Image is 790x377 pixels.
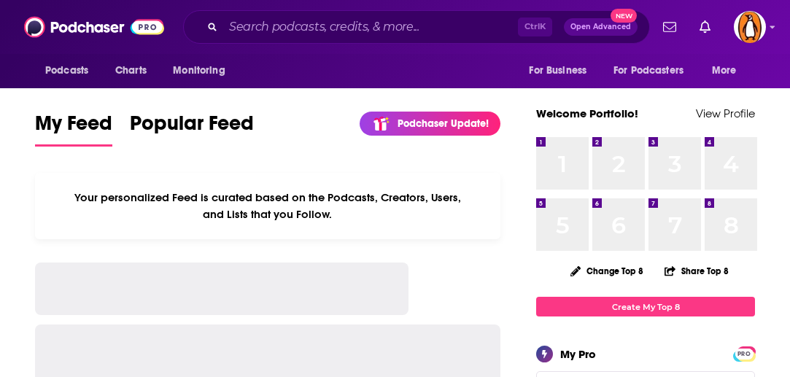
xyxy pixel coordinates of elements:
span: PRO [735,349,753,359]
span: Ctrl K [518,18,552,36]
p: Podchaser Update! [398,117,489,130]
button: Show profile menu [734,11,766,43]
img: User Profile [734,11,766,43]
button: Change Top 8 [562,262,652,280]
span: Popular Feed [130,111,254,144]
a: My Feed [35,111,112,147]
a: View Profile [696,106,755,120]
div: My Pro [560,347,596,361]
button: open menu [35,57,107,85]
span: My Feed [35,111,112,144]
span: Logged in as penguin_portfolio [734,11,766,43]
button: Open AdvancedNew [564,18,638,36]
button: open menu [702,57,755,85]
span: More [712,61,737,81]
a: Welcome Portfolio! [536,106,638,120]
div: Search podcasts, credits, & more... [183,10,650,44]
span: For Podcasters [613,61,683,81]
button: open menu [519,57,605,85]
span: Monitoring [173,61,225,81]
a: Show notifications dropdown [694,15,716,39]
img: Podchaser - Follow, Share and Rate Podcasts [24,13,164,41]
span: Open Advanced [570,23,631,31]
button: Share Top 8 [664,257,729,285]
button: open menu [163,57,244,85]
span: Podcasts [45,61,88,81]
a: Create My Top 8 [536,297,755,316]
button: open menu [604,57,705,85]
a: PRO [735,348,753,359]
span: For Business [529,61,586,81]
span: New [611,9,637,23]
div: Your personalized Feed is curated based on the Podcasts, Creators, Users, and Lists that you Follow. [35,173,500,239]
a: Charts [106,57,155,85]
input: Search podcasts, credits, & more... [223,15,518,39]
span: Charts [115,61,147,81]
a: Show notifications dropdown [657,15,682,39]
a: Popular Feed [130,111,254,147]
